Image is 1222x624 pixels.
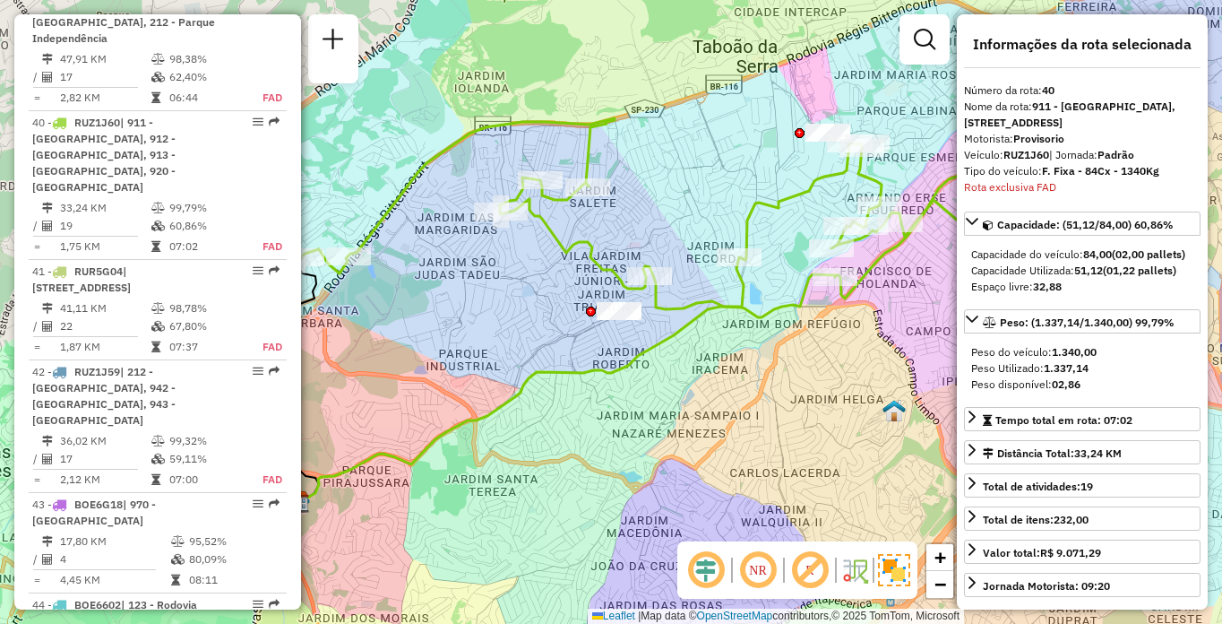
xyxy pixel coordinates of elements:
[151,474,160,485] i: Tempo total em rota
[168,238,243,256] td: 07:02
[42,436,53,446] i: Distância Total
[74,365,120,378] span: RUZ1J59
[168,317,243,335] td: 67,80%
[1042,83,1054,97] strong: 40
[59,217,151,235] td: 19
[1040,546,1101,559] strong: R$ 9.071,29
[845,134,890,152] div: Atividade não roteirizada - MINI MERC JD BEATRIZ
[269,265,280,276] em: Rota exportada
[1052,377,1080,391] strong: 02,86
[964,507,1200,531] a: Total de itens:232,00
[42,203,53,213] i: Distância Total
[42,321,53,332] i: Total de Atividades
[964,82,1200,99] div: Número da rota:
[168,199,243,217] td: 99,79%
[74,264,123,278] span: RUR5G04
[997,218,1174,231] span: Capacidade: (51,12/84,00) 60,86%
[983,446,1122,462] div: Distância Total:
[42,54,53,65] i: Distância Total
[964,473,1200,498] a: Total de atividades:19
[168,471,243,489] td: 07:00
[168,299,243,317] td: 98,78%
[59,317,151,335] td: 22
[59,338,151,356] td: 1,87 KM
[42,221,53,231] i: Total de Atividades
[964,147,1200,163] div: Veículo:
[697,610,773,622] a: OpenStreetMap
[964,309,1200,334] a: Peso: (1.337,14/1.340,00) 99,79%
[964,36,1200,53] h4: Informações da rota selecionada
[168,432,243,450] td: 99,32%
[269,117,280,127] em: Rota exportada
[151,303,165,314] i: % de utilização do peso
[151,221,165,231] i: % de utilização da cubagem
[964,540,1200,564] a: Valor total:R$ 9.071,29
[32,498,156,527] span: | 970 - [GEOGRAPHIC_DATA]
[269,366,280,377] em: Rota exportada
[42,554,53,565] i: Total de Atividades
[926,571,953,598] a: Zoom out
[74,598,121,611] span: BOE6602
[151,54,165,65] i: % de utilização do peso
[878,554,910,586] img: Exibir/Ocultar setores
[588,609,964,624] div: Map data © contributors,© 2025 TomTom, Microsoft
[736,549,779,592] span: Ocultar NR
[59,550,170,568] td: 4
[971,345,1097,359] span: Peso do veículo:
[32,365,176,427] span: | 212 - [GEOGRAPHIC_DATA], 942 - [GEOGRAPHIC_DATA], 943 - [GEOGRAPHIC_DATA]
[59,299,151,317] td: 41,11 KM
[32,217,41,235] td: /
[32,550,41,568] td: /
[42,303,53,314] i: Distância Total
[971,279,1193,295] div: Espaço livre:
[243,338,283,356] td: FAD
[964,163,1200,179] div: Tipo do veículo:
[253,265,263,276] em: Opções
[74,498,123,511] span: BOE6G18
[32,571,41,589] td: =
[964,100,1175,129] strong: 911 - [GEOGRAPHIC_DATA], [STREET_ADDRESS]
[32,317,41,335] td: /
[983,545,1101,561] div: Valor total:
[32,498,156,527] span: 43 -
[168,450,243,468] td: 59,11%
[32,471,41,489] td: =
[934,546,946,568] span: +
[59,238,151,256] td: 1,75 KM
[983,512,1089,528] div: Total de itens:
[168,217,243,235] td: 60,86%
[151,92,160,103] i: Tempo total em rota
[964,99,1200,131] div: Nome da rota:
[168,68,243,86] td: 62,40%
[32,365,176,427] span: 42 -
[243,238,283,256] td: FAD
[1083,247,1112,261] strong: 84,00
[59,571,170,589] td: 4,45 KM
[983,578,1110,594] div: Jornada Motorista: 09:20
[964,179,1200,195] div: Rota exclusiva FAD
[151,454,165,464] i: % de utilização da cubagem
[805,124,850,142] div: Atividade não roteirizada - SUPERMERCADO PORTO S
[32,338,41,356] td: =
[168,50,243,68] td: 98,38%
[971,377,1193,393] div: Peso disponível:
[32,116,176,194] span: 40 -
[788,549,831,592] span: Exibir rótulo
[32,68,41,86] td: /
[168,89,243,107] td: 06:44
[253,599,263,610] em: Opções
[188,550,279,568] td: 80,09%
[59,533,170,550] td: 17,80 KM
[1103,264,1176,277] strong: (01,22 pallets)
[1049,148,1134,161] span: | Jornada:
[171,575,180,585] i: Tempo total em rota
[840,556,869,585] img: Fluxo de ruas
[42,536,53,547] i: Distância Total
[151,321,165,332] i: % de utilização da cubagem
[243,471,283,489] td: FAD
[32,264,131,294] span: 41 -
[188,571,279,589] td: 08:11
[1054,513,1089,526] strong: 232,00
[1000,316,1175,329] span: Peso: (1.337,14/1.340,00) 99,79%
[32,450,41,468] td: /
